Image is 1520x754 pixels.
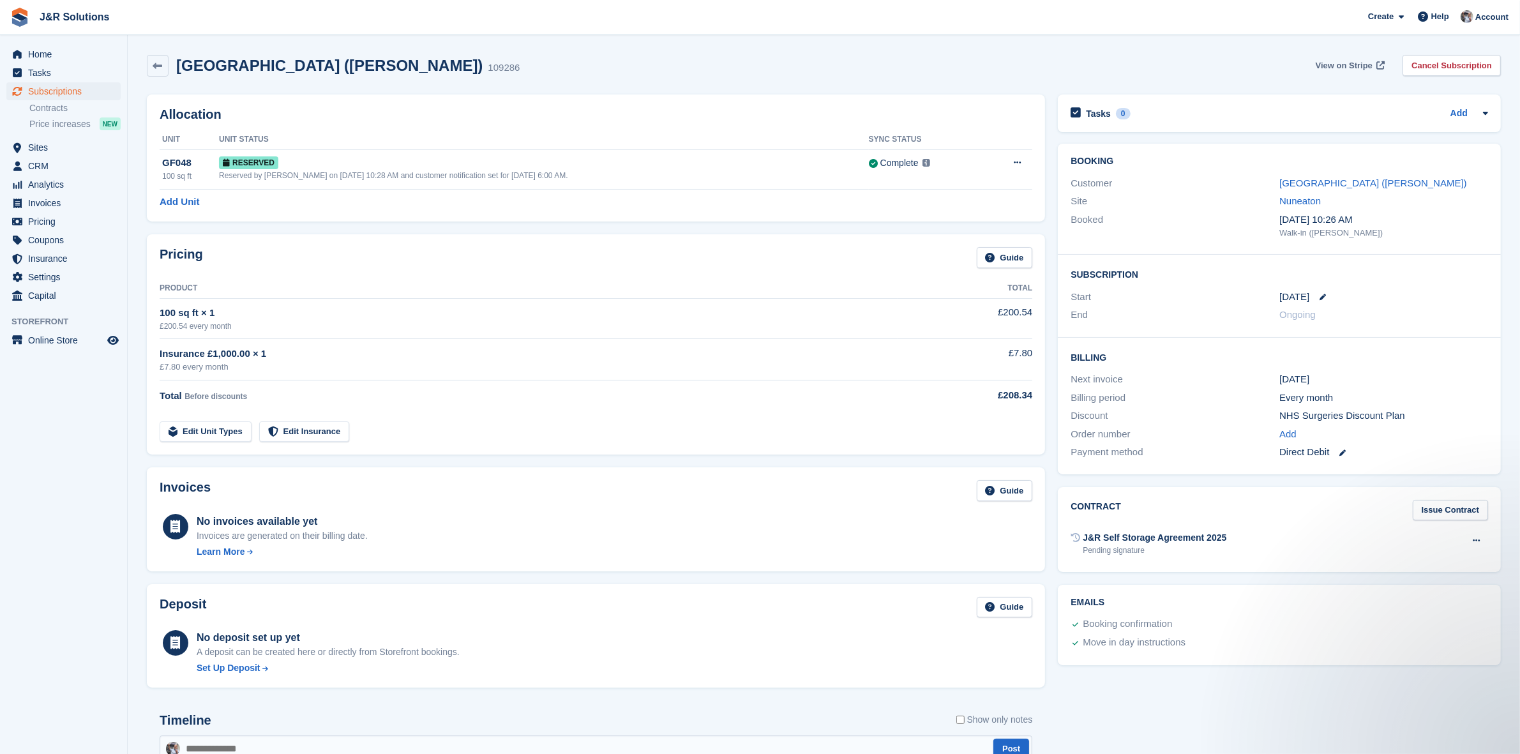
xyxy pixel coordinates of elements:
span: Insurance [28,250,105,268]
a: Add [1450,107,1468,121]
span: Ongoing [1279,309,1316,320]
div: Learn More [197,545,245,559]
a: Add Unit [160,195,199,209]
span: Total [160,390,182,401]
a: menu [6,176,121,193]
div: Move in day instructions [1083,635,1185,651]
span: Price increases [29,118,91,130]
div: GF048 [162,156,219,170]
h2: Tasks [1086,108,1111,119]
h2: Billing [1071,351,1488,363]
span: Capital [28,287,105,305]
a: Guide [977,597,1033,618]
a: menu [6,157,121,175]
span: Settings [28,268,105,286]
h2: [GEOGRAPHIC_DATA] ([PERSON_NAME]) [176,57,483,74]
div: NHS Surgeries Discount Plan [1279,409,1488,423]
a: Edit Unit Types [160,421,252,442]
div: 0 [1116,108,1131,119]
a: Issue Contract [1413,500,1488,521]
span: Before discounts [184,392,247,401]
a: menu [6,250,121,268]
div: End [1071,308,1279,322]
a: menu [6,64,121,82]
div: Direct Debit [1279,445,1488,460]
span: Coupons [28,231,105,249]
div: NEW [100,117,121,130]
a: menu [6,268,121,286]
div: £7.80 every month [160,361,898,373]
div: Start [1071,290,1279,305]
a: menu [6,139,121,156]
div: 100 sq ft [162,170,219,182]
th: Unit Status [219,130,869,150]
span: Create [1368,10,1394,23]
div: 109286 [488,61,520,75]
div: [DATE] 10:26 AM [1279,213,1488,227]
th: Unit [160,130,219,150]
div: Every month [1279,391,1488,405]
a: Guide [977,480,1033,501]
div: [DATE] [1279,372,1488,387]
a: View on Stripe [1311,55,1388,76]
span: Subscriptions [28,82,105,100]
time: 2025-10-01 00:00:00 UTC [1279,290,1309,305]
div: Order number [1071,427,1279,442]
div: £208.34 [898,388,1032,403]
div: Pending signature [1083,545,1226,556]
h2: Deposit [160,597,206,618]
th: Sync Status [869,130,983,150]
div: Billing period [1071,391,1279,405]
span: Reserved [219,156,278,169]
h2: Subscription [1071,268,1488,280]
span: View on Stripe [1316,59,1373,72]
div: Booking confirmation [1083,617,1172,632]
a: menu [6,287,121,305]
a: Contracts [29,102,121,114]
span: Online Store [28,331,105,349]
div: Walk-in ([PERSON_NAME]) [1279,227,1488,239]
h2: Allocation [160,107,1032,122]
span: Help [1431,10,1449,23]
th: Product [160,278,898,299]
div: Next invoice [1071,372,1279,387]
h2: Timeline [160,713,211,728]
span: Analytics [28,176,105,193]
a: menu [6,231,121,249]
a: Price increases NEW [29,117,121,131]
div: Discount [1071,409,1279,423]
div: J&R Self Storage Agreement 2025 [1083,531,1226,545]
p: A deposit can be created here or directly from Storefront bookings. [197,645,460,659]
a: menu [6,213,121,230]
span: Home [28,45,105,63]
a: menu [6,45,121,63]
a: Set Up Deposit [197,661,460,675]
div: Insurance £1,000.00 × 1 [160,347,898,361]
div: £200.54 every month [160,320,898,332]
a: Edit Insurance [259,421,350,442]
a: [GEOGRAPHIC_DATA] ([PERSON_NAME]) [1279,177,1467,188]
a: Nuneaton [1279,195,1321,206]
span: Invoices [28,194,105,212]
span: Account [1475,11,1509,24]
div: Invoices are generated on their billing date. [197,529,368,543]
div: Set Up Deposit [197,661,260,675]
div: Booked [1071,213,1279,239]
a: Add [1279,427,1297,442]
div: Complete [880,156,919,170]
div: Customer [1071,176,1279,191]
div: Payment method [1071,445,1279,460]
img: Steve Revell [1461,10,1473,23]
th: Total [898,278,1032,299]
h2: Pricing [160,247,203,268]
a: Learn More [197,545,368,559]
a: menu [6,194,121,212]
input: Show only notes [956,713,965,727]
a: J&R Solutions [34,6,114,27]
div: Reserved by [PERSON_NAME] on [DATE] 10:28 AM and customer notification set for [DATE] 6:00 AM. [219,170,869,181]
div: No invoices available yet [197,514,368,529]
a: Guide [977,247,1033,268]
img: stora-icon-8386f47178a22dfd0bd8f6a31ec36ba5ce8667c1dd55bd0f319d3a0aa187defe.svg [10,8,29,27]
label: Show only notes [956,713,1033,727]
div: Site [1071,194,1279,209]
